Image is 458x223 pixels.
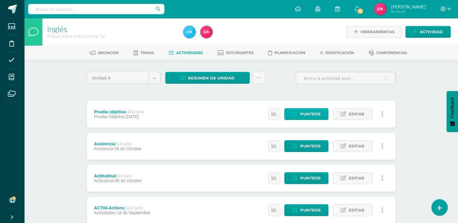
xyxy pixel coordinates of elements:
span: Resumen de unidad [188,73,235,84]
span: Punteos [300,141,321,152]
span: 06 de Octubre [114,146,141,151]
img: a8b7d6a32ad83b69ddb3ec802e209076.png [374,3,386,15]
a: Punteos [284,172,328,184]
h1: Inglés [47,25,176,33]
a: Actividades [169,48,203,58]
a: Punteos [284,204,328,216]
span: Prueba Objetiva [94,114,124,119]
a: Punteos [284,108,328,120]
span: Herramientas [361,26,394,37]
span: [PERSON_NAME] [391,4,426,10]
button: Feedback - Mostrar encuesta [446,91,458,132]
span: Editar [349,173,364,184]
span: Conferencias [376,50,407,55]
a: Dosificación [320,48,354,58]
span: Editar [349,108,364,120]
span: Estudiantes [226,50,254,55]
a: Punteos [284,140,328,152]
strong: (5.0 pts) [116,173,132,178]
a: Anuncios [90,48,119,58]
span: 06 de Octubre [115,178,142,183]
a: Herramientas [346,26,402,38]
span: [DATE] [126,114,139,119]
span: Anuncios [98,50,119,55]
strong: (40.0 pts) [126,109,144,114]
a: Planificación [268,48,305,58]
div: ACT04-Actions [94,205,150,210]
span: Punteos [300,205,321,216]
a: Estudiantes [217,48,254,58]
strong: (5.0 pts) [115,141,131,146]
a: Inglés [47,24,67,34]
div: Asistencia [94,141,141,146]
span: Actividades [176,50,203,55]
span: Actividades [94,210,116,215]
img: a8b7d6a32ad83b69ddb3ec802e209076.png [200,26,213,38]
a: Actividad [405,26,451,38]
div: Actitudinal [94,173,141,178]
span: Dosificación [325,50,354,55]
input: Busca un usuario... [28,4,164,14]
div: Prueba objetiva [94,109,144,114]
span: Temas [140,50,154,55]
div: Preparatoria Preprimaria 'A' [47,33,176,39]
span: Editar [349,141,364,152]
span: Planificación [275,50,305,55]
span: Mi Perfil [391,9,426,14]
a: Temas [133,48,154,58]
strong: (10.0 pts) [124,205,143,210]
span: Actitudinal [94,178,114,183]
span: Punteos [300,108,321,120]
a: Resumen de unidad [165,72,250,84]
span: 15 [357,8,364,15]
span: Editar [349,205,364,216]
img: d829077fea71188f4ea6f616d71feccb.png [183,26,196,38]
span: 18 de Septiembre [117,210,150,215]
a: Unidad 4 [87,72,160,84]
span: Punteos [300,173,321,184]
input: Busca la actividad aquí... [296,72,395,84]
span: Actividad [420,26,443,37]
span: Asistencia [94,146,113,151]
span: Unidad 4 [92,72,144,84]
a: Conferencias [369,48,407,58]
span: Feedback [450,97,455,118]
